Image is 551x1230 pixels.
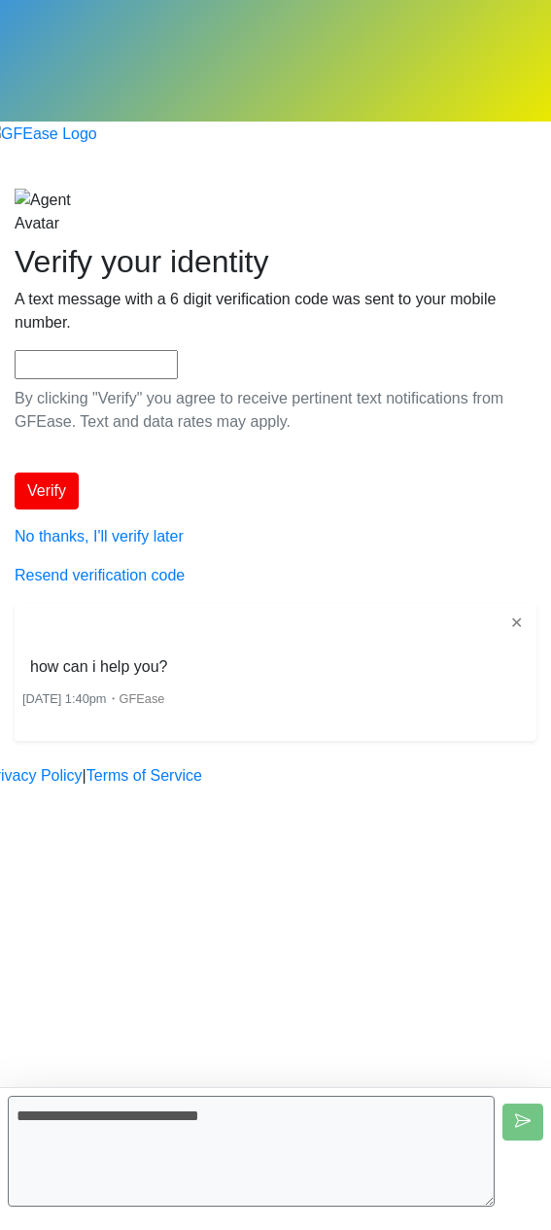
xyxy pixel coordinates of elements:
[22,691,107,706] span: [DATE] 1:40pm
[504,611,529,636] button: ✕
[15,189,78,235] img: Agent Avatar
[15,387,536,434] p: By clicking "Verify" you agree to receive pertinent text notifications from GFEase. Text and data...
[15,473,79,510] button: Verify
[15,528,184,545] a: No thanks, I'll verify later
[120,691,165,706] span: GFEase
[15,243,536,280] h2: Verify your identity
[83,764,86,788] a: |
[22,651,175,683] li: how can i help you?
[15,288,536,334] p: A text message with a 6 digit verification code was sent to your mobile number.
[15,567,185,583] a: Resend verification code
[22,691,164,706] small: ・
[86,764,202,788] a: Terms of Service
